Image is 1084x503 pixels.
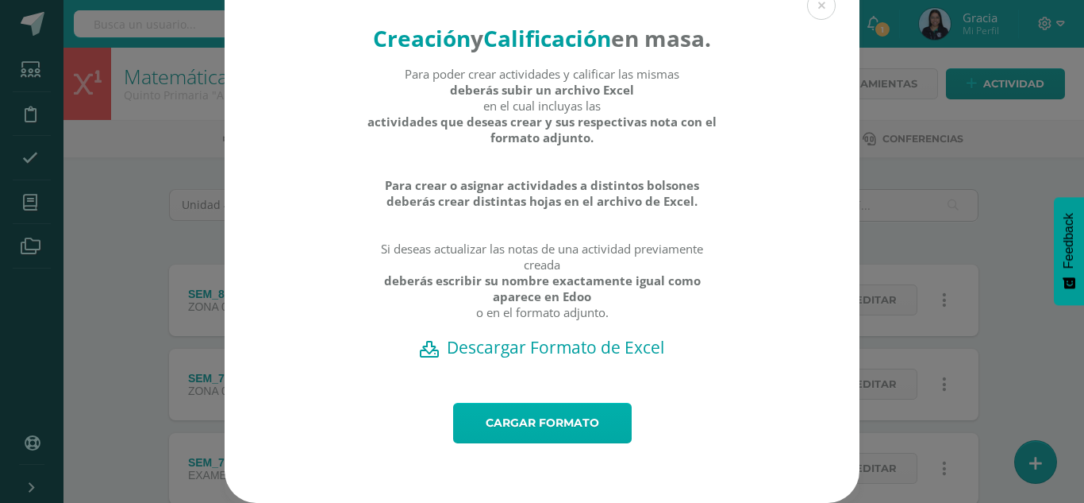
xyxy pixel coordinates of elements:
strong: actividades que deseas crear y sus respectivas nota con el formato adjunto. [367,114,718,145]
a: Descargar Formato de Excel [252,336,832,358]
strong: deberás subir un archivo Excel [450,82,634,98]
strong: y [471,23,483,53]
span: Feedback [1062,213,1076,269]
strong: Creación [373,23,471,53]
div: Para poder crear actividades y calificar las mismas en el cual incluyas las Si deseas actualizar ... [367,66,718,336]
strong: Para crear o asignar actividades a distintos bolsones deberás crear distintas hojas en el archivo... [367,177,718,209]
button: Feedback - Mostrar encuesta [1054,197,1084,305]
strong: Calificación [483,23,611,53]
h4: en masa. [367,23,718,53]
a: Cargar formato [453,403,632,443]
strong: deberás escribir su nombre exactamente igual como aparece en Edoo [367,273,718,304]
